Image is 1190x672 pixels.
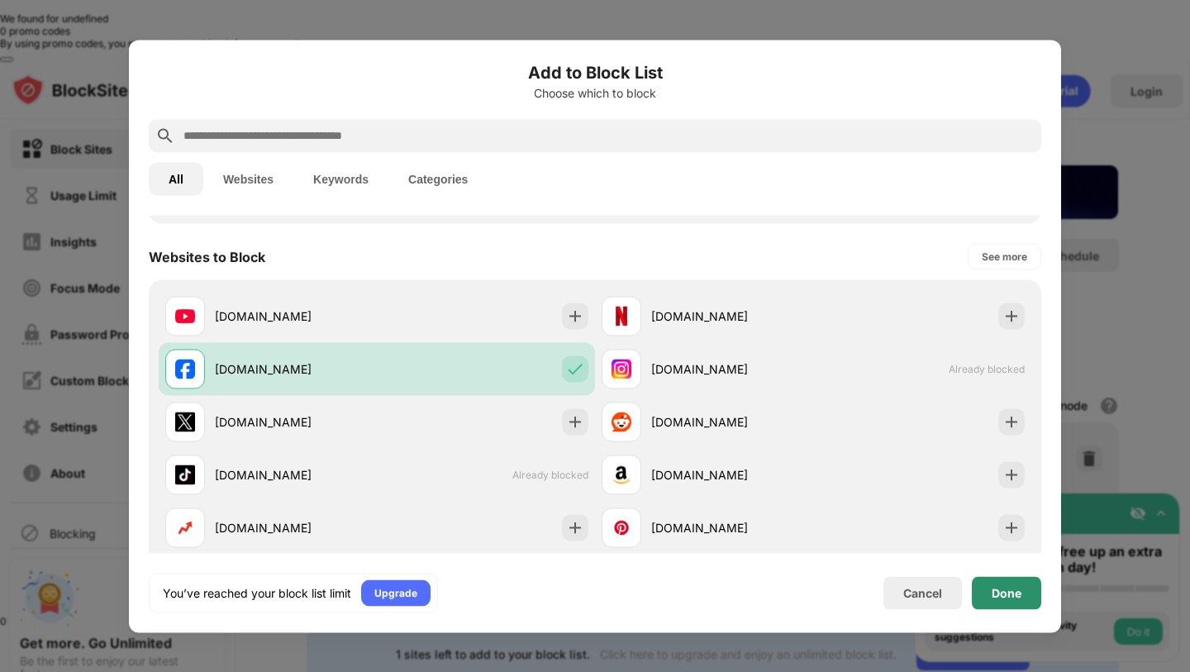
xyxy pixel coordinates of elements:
div: Upgrade [374,584,417,601]
button: Categories [388,162,488,195]
span: Already blocked [949,363,1025,375]
div: Websites to Block [149,248,265,265]
button: Keywords [293,162,388,195]
button: Websites [203,162,293,195]
img: favicons [175,465,195,484]
div: Choose which to block [149,86,1041,99]
div: See more [982,248,1027,265]
div: Cancel [903,586,942,600]
div: Done [992,586,1021,599]
img: favicons [175,306,195,326]
div: [DOMAIN_NAME] [215,307,377,325]
img: search.svg [155,126,175,145]
img: favicons [612,517,631,537]
div: [DOMAIN_NAME] [651,466,813,484]
div: You’ve reached your block list limit [163,584,351,601]
img: favicons [612,359,631,379]
div: [DOMAIN_NAME] [651,307,813,325]
div: [DOMAIN_NAME] [651,519,813,536]
img: favicons [612,465,631,484]
div: [DOMAIN_NAME] [651,413,813,431]
div: [DOMAIN_NAME] [215,519,377,536]
h6: Add to Block List [149,60,1041,84]
img: favicons [612,412,631,431]
div: [DOMAIN_NAME] [215,413,377,431]
span: Already blocked [512,469,588,481]
div: [DOMAIN_NAME] [215,360,377,378]
img: favicons [175,517,195,537]
div: [DOMAIN_NAME] [651,360,813,378]
img: favicons [175,359,195,379]
img: favicons [612,306,631,326]
button: All [149,162,203,195]
img: favicons [175,412,195,431]
div: [DOMAIN_NAME] [215,466,377,484]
